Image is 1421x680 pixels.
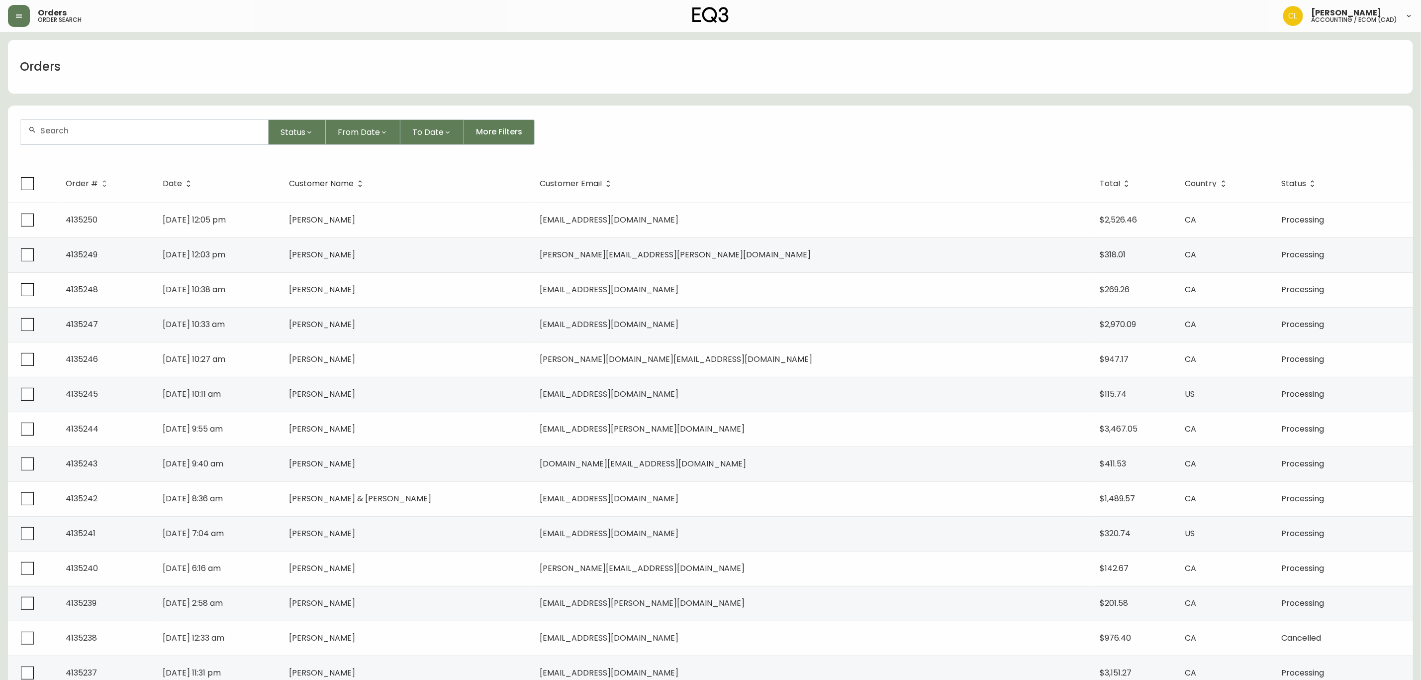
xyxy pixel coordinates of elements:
span: $976.40 [1100,632,1131,644]
span: 4135237 [66,667,97,679]
span: 4135240 [66,563,98,574]
span: Customer Name [289,179,367,188]
span: Customer Email [540,181,602,187]
span: Processing [1281,214,1324,226]
span: 4135245 [66,388,98,400]
span: Order # [66,179,111,188]
span: [DATE] 10:27 am [163,353,225,365]
span: CA [1185,249,1197,260]
span: $201.58 [1100,597,1128,609]
span: Processing [1281,249,1324,260]
span: Country [1185,181,1217,187]
span: [EMAIL_ADDRESS][DOMAIN_NAME] [540,528,678,539]
span: $320.74 [1100,528,1131,539]
span: [DATE] 12:03 pm [163,249,225,260]
span: $318.01 [1100,249,1126,260]
span: [PERSON_NAME][EMAIL_ADDRESS][PERSON_NAME][DOMAIN_NAME] [540,249,811,260]
span: [EMAIL_ADDRESS][PERSON_NAME][DOMAIN_NAME] [540,597,745,609]
span: 4135250 [66,214,97,226]
button: More Filters [464,119,535,145]
span: [PERSON_NAME][DOMAIN_NAME][EMAIL_ADDRESS][DOMAIN_NAME] [540,353,812,365]
span: [DATE] 8:36 am [163,493,223,504]
span: [PERSON_NAME] [289,423,355,435]
span: CA [1185,423,1197,435]
span: Date [163,181,182,187]
span: 4135242 [66,493,97,504]
span: 4135239 [66,597,96,609]
span: [EMAIL_ADDRESS][DOMAIN_NAME] [540,284,678,295]
span: Processing [1281,528,1324,539]
span: 4135248 [66,284,98,295]
input: Search [40,126,260,135]
span: Processing [1281,563,1324,574]
span: Total [1100,179,1133,188]
span: [EMAIL_ADDRESS][PERSON_NAME][DOMAIN_NAME] [540,423,745,435]
span: US [1185,388,1195,400]
span: 4135246 [66,353,98,365]
span: $142.67 [1100,563,1129,574]
span: Customer Name [289,181,354,187]
span: $947.17 [1100,353,1129,365]
span: [PERSON_NAME] [289,353,355,365]
span: [EMAIL_ADDRESS][DOMAIN_NAME] [540,388,678,400]
span: [DATE] 9:40 am [163,458,223,469]
h5: order search [38,17,82,23]
span: 4135244 [66,423,98,435]
button: From Date [326,119,400,145]
span: [PERSON_NAME] & [PERSON_NAME] [289,493,431,504]
span: [PERSON_NAME] [289,249,355,260]
span: $115.74 [1100,388,1127,400]
span: [EMAIL_ADDRESS][DOMAIN_NAME] [540,632,678,644]
span: From Date [338,126,380,138]
span: [DOMAIN_NAME][EMAIL_ADDRESS][DOMAIN_NAME] [540,458,746,469]
img: logo [692,7,729,23]
span: 4135249 [66,249,97,260]
span: Processing [1281,284,1324,295]
span: [PERSON_NAME] [289,667,355,679]
span: [PERSON_NAME] [1311,9,1381,17]
span: [PERSON_NAME] [289,528,355,539]
span: To Date [412,126,444,138]
span: Status [1281,179,1319,188]
span: Date [163,179,195,188]
span: [EMAIL_ADDRESS][DOMAIN_NAME] [540,319,678,330]
span: More Filters [476,126,522,137]
button: Status [269,119,326,145]
span: [DATE] 6:16 am [163,563,221,574]
span: [DATE] 10:11 am [163,388,221,400]
span: Processing [1281,667,1324,679]
span: Status [1281,181,1306,187]
h5: accounting / ecom (cad) [1311,17,1397,23]
span: [PERSON_NAME] [289,563,355,574]
span: [DATE] 12:33 am [163,632,224,644]
span: Processing [1281,353,1324,365]
span: Cancelled [1281,632,1321,644]
span: Orders [38,9,67,17]
span: Status [281,126,305,138]
span: [PERSON_NAME] [289,458,355,469]
span: $411.53 [1100,458,1126,469]
span: $1,489.57 [1100,493,1135,504]
span: Processing [1281,597,1324,609]
span: $3,151.27 [1100,667,1132,679]
span: [DATE] 10:33 am [163,319,225,330]
span: [DATE] 12:05 pm [163,214,226,226]
img: c8a50d9e0e2261a29cae8bb82ebd33d8 [1283,6,1303,26]
span: [EMAIL_ADDRESS][DOMAIN_NAME] [540,493,678,504]
span: [PERSON_NAME] [289,214,355,226]
span: Processing [1281,493,1324,504]
span: Processing [1281,388,1324,400]
span: [EMAIL_ADDRESS][DOMAIN_NAME] [540,214,678,226]
span: Processing [1281,458,1324,469]
span: [EMAIL_ADDRESS][DOMAIN_NAME] [540,667,678,679]
span: US [1185,528,1195,539]
span: [DATE] 10:38 am [163,284,225,295]
span: Processing [1281,319,1324,330]
span: CA [1185,214,1197,226]
span: CA [1185,493,1197,504]
span: Customer Email [540,179,615,188]
span: 4135238 [66,632,97,644]
span: $2,970.09 [1100,319,1136,330]
span: [DATE] 9:55 am [163,423,223,435]
span: $269.26 [1100,284,1130,295]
